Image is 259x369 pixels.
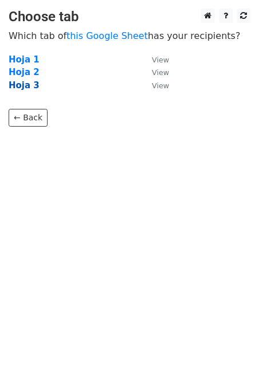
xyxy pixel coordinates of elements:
a: Hoja 1 [9,54,40,65]
a: View [140,80,169,91]
small: View [152,68,169,77]
a: Hoja 2 [9,67,40,77]
a: View [140,54,169,65]
small: View [152,81,169,90]
a: View [140,67,169,77]
h3: Choose tab [9,9,250,25]
iframe: Chat Widget [202,314,259,369]
a: Hoja 3 [9,80,40,91]
p: Which tab of has your recipients? [9,30,250,42]
small: View [152,56,169,64]
a: ← Back [9,109,48,127]
a: this Google Sheet [66,30,148,41]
